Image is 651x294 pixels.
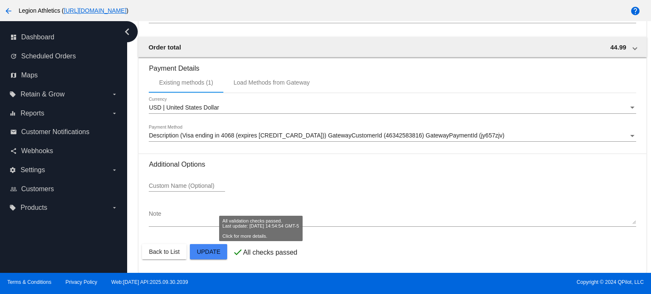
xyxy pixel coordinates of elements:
a: dashboard Dashboard [10,30,118,44]
span: Copyright © 2024 QPilot, LLC [333,279,644,285]
span: Description (Visa ending in 4068 (expires [CREDIT_CARD_DATA])) GatewayCustomerId (46342583816) Ga... [149,132,504,139]
span: Legion Athletics ( ) [19,7,128,14]
a: [URL][DOMAIN_NAME] [64,7,127,14]
i: people_outline [10,186,17,192]
span: Retain & Grow [20,91,64,98]
i: chevron_left [120,25,134,38]
i: settings [9,167,16,173]
button: Update [190,244,227,259]
mat-icon: arrow_back [3,6,14,16]
h3: Additional Options [149,160,636,168]
a: Web:[DATE] API:2025.09.30.2039 [111,279,188,285]
span: Order total [148,44,181,51]
span: Scheduled Orders [21,52,76,60]
p: All checks passed [243,249,297,256]
a: Privacy Policy [66,279,97,285]
span: Reports [20,110,44,117]
mat-icon: help [630,6,640,16]
span: Maps [21,71,38,79]
i: arrow_drop_down [111,167,118,173]
input: Custom Name (Optional) [149,183,225,190]
i: local_offer [9,204,16,211]
i: dashboard [10,34,17,41]
span: Customer Notifications [21,128,89,136]
a: people_outline Customers [10,182,118,196]
i: map [10,72,17,79]
span: Back to List [149,248,179,255]
a: email Customer Notifications [10,125,118,139]
i: email [10,129,17,135]
span: Customers [21,185,54,193]
span: USD | United States Dollar [149,104,219,111]
div: Load Methods from Gateway [234,79,310,86]
a: share Webhooks [10,144,118,158]
i: equalizer [9,110,16,117]
span: Webhooks [21,147,53,155]
a: Terms & Conditions [7,279,51,285]
span: 44.99 [610,44,626,51]
i: arrow_drop_down [111,91,118,98]
span: Update [197,248,220,255]
h3: Payment Details [149,58,636,72]
span: Dashboard [21,33,54,41]
i: local_offer [9,91,16,98]
mat-expansion-panel-header: Order total 44.99 [138,37,646,57]
mat-select: Payment Method [149,132,636,139]
mat-select: Currency [149,104,636,111]
span: Products [20,204,47,212]
i: share [10,148,17,154]
mat-icon: check [233,247,243,257]
i: arrow_drop_down [111,204,118,211]
i: arrow_drop_down [111,110,118,117]
a: map Maps [10,69,118,82]
button: Back to List [142,244,186,259]
div: Existing methods (1) [159,79,213,86]
i: update [10,53,17,60]
a: update Scheduled Orders [10,49,118,63]
span: Settings [20,166,45,174]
